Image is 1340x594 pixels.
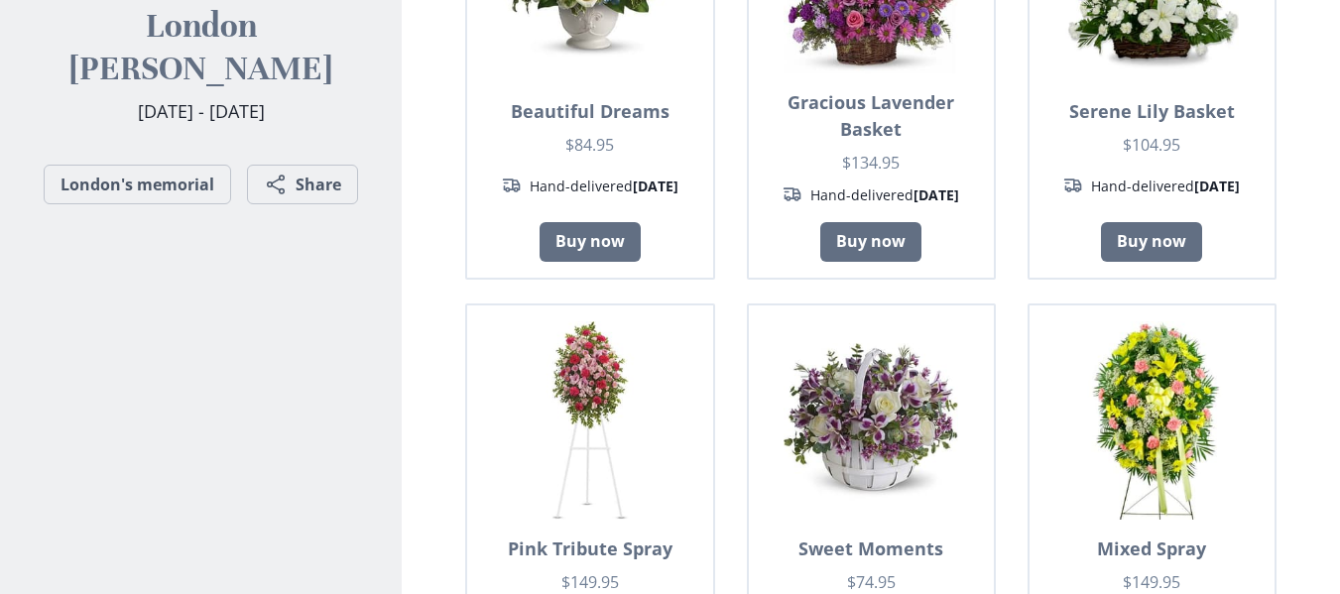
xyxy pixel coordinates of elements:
a: Buy now [540,222,641,262]
a: Buy now [1101,222,1202,262]
a: London's memorial [44,165,231,204]
button: Share [247,165,358,204]
a: Buy now [820,222,921,262]
span: [DATE] - [DATE] [138,99,265,123]
h2: London [PERSON_NAME] [32,5,370,90]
